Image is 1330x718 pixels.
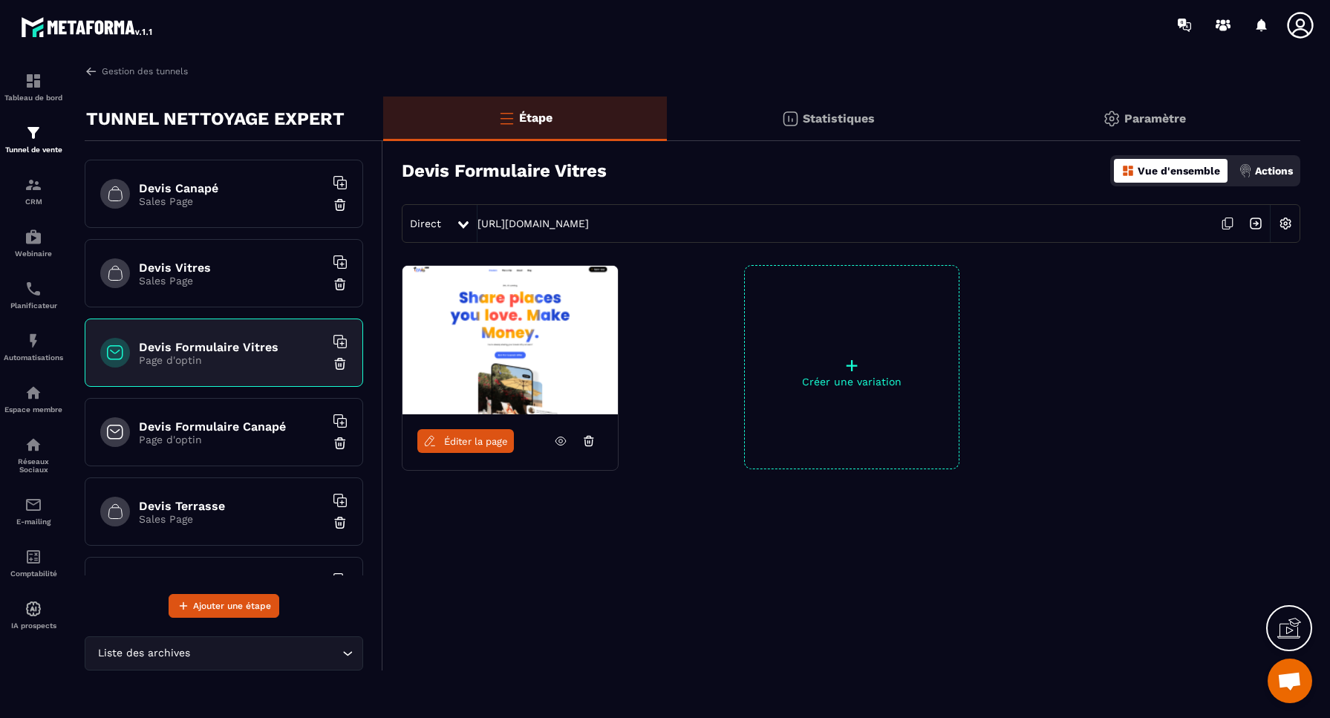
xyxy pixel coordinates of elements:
p: Tunnel de vente [4,146,63,154]
a: formationformationTunnel de vente [4,113,63,165]
h3: Devis Formulaire Vitres [402,160,607,181]
span: Liste des archives [94,645,193,662]
p: Sales Page [139,275,325,287]
img: setting-w.858f3a88.svg [1271,209,1300,238]
img: scheduler [25,280,42,298]
img: trash [333,356,348,371]
img: logo [21,13,154,40]
p: Créer une variation [745,376,959,388]
h6: Devis Formulaire Canapé [139,420,325,434]
a: [URL][DOMAIN_NAME] [477,218,589,229]
img: trash [333,277,348,292]
span: Éditer la page [444,436,508,447]
p: Webinaire [4,249,63,258]
p: Comptabilité [4,569,63,578]
p: Paramètre [1124,111,1186,125]
p: IA prospects [4,621,63,630]
a: automationsautomationsAutomatisations [4,321,63,373]
img: formation [25,176,42,194]
p: Vue d'ensemble [1138,165,1220,177]
a: formationformationTableau de bord [4,61,63,113]
img: formation [25,124,42,142]
img: automations [25,332,42,350]
img: trash [333,436,348,451]
img: trash [333,515,348,530]
img: formation [25,72,42,90]
a: formationformationCRM [4,165,63,217]
a: emailemailE-mailing [4,485,63,537]
p: Automatisations [4,353,63,362]
img: email [25,496,42,514]
img: dashboard-orange.40269519.svg [1121,164,1135,177]
a: schedulerschedulerPlanificateur [4,269,63,321]
img: setting-gr.5f69749f.svg [1103,110,1121,128]
h6: Devis Vitres [139,261,325,275]
img: image [402,266,618,414]
img: automations [25,384,42,402]
a: automationsautomationsWebinaire [4,217,63,269]
p: Réseaux Sociaux [4,457,63,474]
img: accountant [25,548,42,566]
img: automations [25,600,42,618]
p: E-mailing [4,518,63,526]
p: Espace membre [4,405,63,414]
a: automationsautomationsEspace membre [4,373,63,425]
a: Gestion des tunnels [85,65,188,78]
img: arrow-next.bcc2205e.svg [1242,209,1270,238]
p: Sales Page [139,513,325,525]
button: Ajouter une étape [169,594,279,618]
p: Statistiques [803,111,875,125]
p: Planificateur [4,301,63,310]
p: Tableau de bord [4,94,63,102]
p: Page d'optin [139,354,325,366]
div: Search for option [85,636,363,670]
img: stats.20deebd0.svg [781,110,799,128]
img: bars-o.4a397970.svg [498,109,515,127]
img: actions.d6e523a2.png [1239,164,1252,177]
img: social-network [25,436,42,454]
a: Ouvrir le chat [1268,659,1312,703]
h6: Devis Canapé [139,181,325,195]
p: Actions [1255,165,1293,177]
p: TUNNEL NETTOYAGE EXPERT [86,104,345,134]
p: + [745,355,959,376]
p: Sales Page [139,195,325,207]
a: social-networksocial-networkRéseaux Sociaux [4,425,63,485]
p: Page d'optin [139,434,325,446]
a: Éditer la page [417,429,514,453]
span: Ajouter une étape [193,598,271,613]
img: automations [25,228,42,246]
img: trash [333,198,348,212]
img: arrow [85,65,98,78]
h6: Devis Formulaire Vitres [139,340,325,354]
span: Direct [410,218,441,229]
a: accountantaccountantComptabilité [4,537,63,589]
p: Étape [519,111,552,125]
h6: Devis Terrasse [139,499,325,513]
p: CRM [4,198,63,206]
input: Search for option [193,645,339,662]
